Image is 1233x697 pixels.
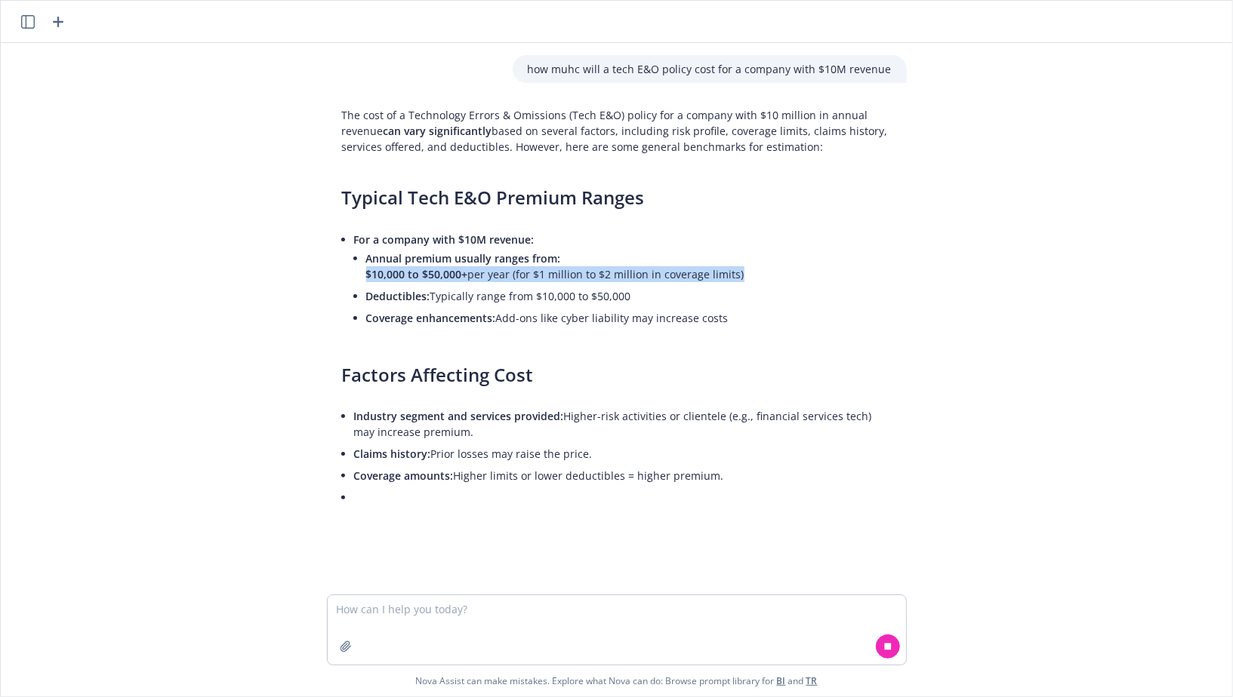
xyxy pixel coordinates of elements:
[354,405,892,443] li: Higher-risk activities or clientele (e.g., financial services tech) may increase premium.
[528,61,892,77] p: how muhc will a tech E&O policy cost for a company with $10M revenue
[366,311,496,325] span: Coverage enhancements:
[366,285,892,307] li: Typically range from $10,000 to $50,000
[342,185,892,210] h3: Typical Tech E&O Premium Ranges
[366,251,561,266] span: Annual premium usually ranges from:
[777,674,786,687] a: BI
[354,409,564,423] span: Industry segment and services provided:
[354,232,535,247] span: For a company with $10M revenue:
[366,289,430,303] span: Deductibles:
[366,247,892,285] li: per year (for $1 million to $2 million in coverage limits)
[354,465,892,487] li: Higher limits or lower deductibles = higher premium.
[354,468,454,483] span: Coverage amounts:
[366,307,892,329] li: Add-ons like cyber liability may increase costs
[354,447,431,461] span: Claims history:
[342,362,892,388] h3: Factors Affecting Cost
[384,124,492,138] span: can vary significantly
[354,443,892,465] li: Prior losses may raise the price.
[366,267,468,281] span: $10,000 to $50,000+
[806,674,818,687] a: TR
[342,107,892,155] p: The cost of a Technology Errors & Omissions (Tech E&O) policy for a company with $10 million in a...
[7,665,1226,696] span: Nova Assist can make mistakes. Explore what Nova can do: Browse prompt library for and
